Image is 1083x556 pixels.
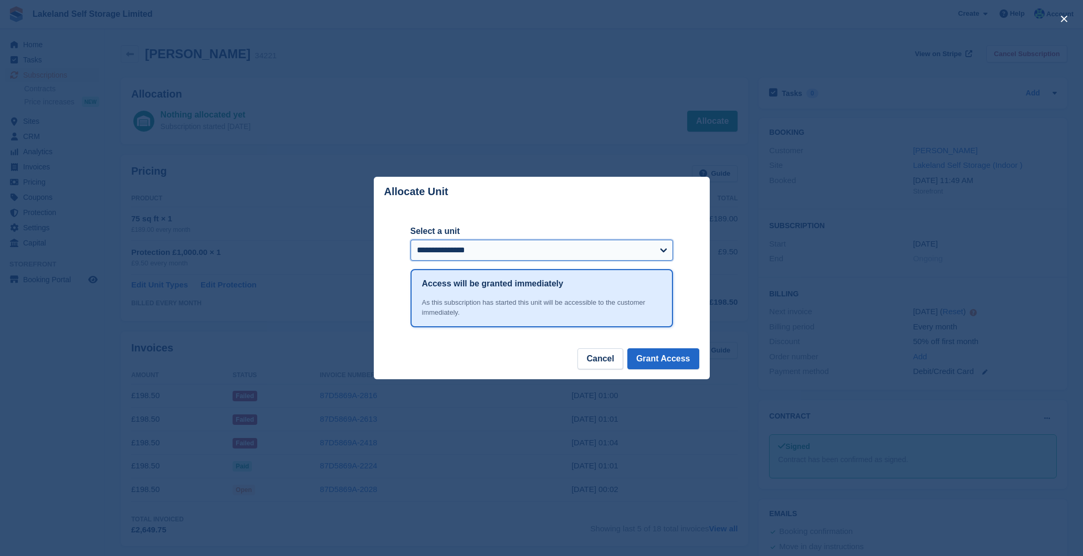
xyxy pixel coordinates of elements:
h1: Access will be granted immediately [422,277,563,290]
button: close [1056,10,1073,27]
button: Cancel [577,348,623,369]
div: As this subscription has started this unit will be accessible to the customer immediately. [422,297,661,318]
label: Select a unit [411,225,673,238]
p: Allocate Unit [384,186,448,198]
button: Grant Access [627,348,699,369]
